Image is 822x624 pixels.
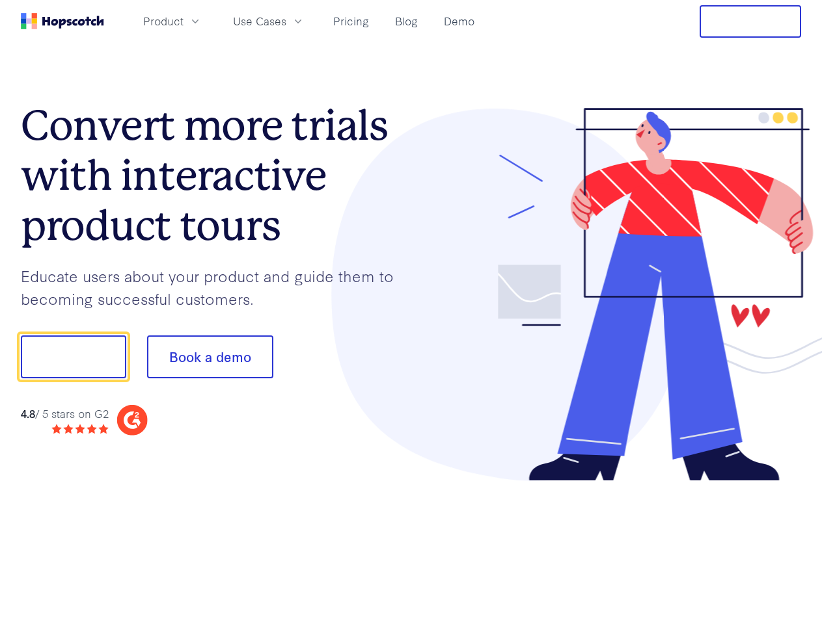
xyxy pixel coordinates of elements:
h1: Convert more trials with interactive product tours [21,101,411,250]
a: Blog [390,10,423,32]
strong: 4.8 [21,406,35,421]
button: Show me! [21,335,126,378]
p: Educate users about your product and guide them to becoming successful customers. [21,265,411,309]
div: / 5 stars on G2 [21,406,109,422]
button: Book a demo [147,335,273,378]
button: Free Trial [700,5,801,38]
a: Demo [439,10,480,32]
span: Use Cases [233,13,286,29]
button: Product [135,10,210,32]
a: Pricing [328,10,374,32]
span: Product [143,13,184,29]
a: Home [21,13,104,29]
button: Use Cases [225,10,312,32]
